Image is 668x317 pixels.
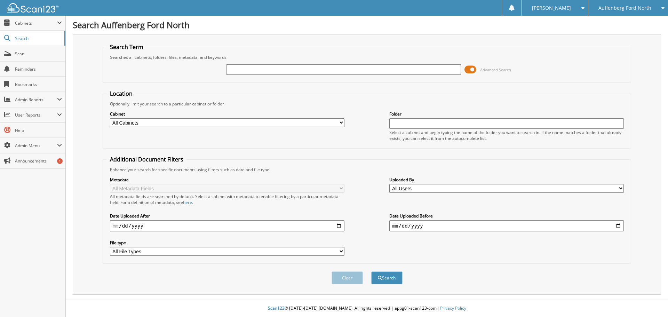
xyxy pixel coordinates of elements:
[15,20,57,26] span: Cabinets
[110,193,344,205] div: All metadata fields are searched by default. Select a cabinet with metadata to enable filtering b...
[183,199,192,205] a: here
[15,51,62,57] span: Scan
[371,271,403,284] button: Search
[106,43,147,51] legend: Search Term
[15,97,57,103] span: Admin Reports
[106,54,628,60] div: Searches all cabinets, folders, files, metadata, and keywords
[480,67,511,72] span: Advanced Search
[268,305,285,311] span: Scan123
[389,213,624,219] label: Date Uploaded Before
[389,129,624,141] div: Select a cabinet and begin typing the name of the folder you want to search in. If the name match...
[15,66,62,72] span: Reminders
[15,127,62,133] span: Help
[332,271,363,284] button: Clear
[389,177,624,183] label: Uploaded By
[110,111,344,117] label: Cabinet
[106,156,187,163] legend: Additional Document Filters
[66,300,668,317] div: © [DATE]-[DATE] [DOMAIN_NAME]. All rights reserved | appg01-scan123-com |
[73,19,661,31] h1: Search Auffenberg Ford North
[15,112,57,118] span: User Reports
[106,90,136,97] legend: Location
[15,35,61,41] span: Search
[106,101,628,107] div: Optionally limit your search to a particular cabinet or folder
[15,143,57,149] span: Admin Menu
[110,213,344,219] label: Date Uploaded After
[57,158,63,164] div: 1
[389,220,624,231] input: end
[7,3,59,13] img: scan123-logo-white.svg
[110,240,344,246] label: File type
[598,6,651,10] span: Auffenberg Ford North
[440,305,466,311] a: Privacy Policy
[389,111,624,117] label: Folder
[110,177,344,183] label: Metadata
[532,6,571,10] span: [PERSON_NAME]
[106,167,628,173] div: Enhance your search for specific documents using filters such as date and file type.
[110,220,344,231] input: start
[15,158,62,164] span: Announcements
[15,81,62,87] span: Bookmarks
